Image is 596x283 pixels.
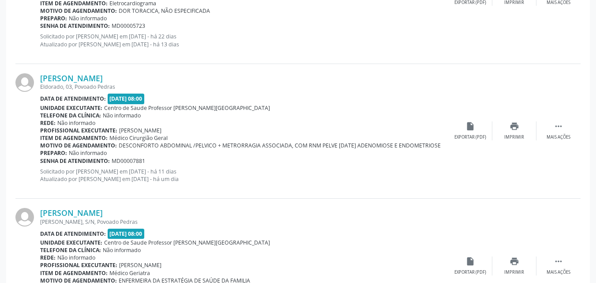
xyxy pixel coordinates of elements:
b: Unidade executante: [40,104,102,112]
b: Profissional executante: [40,127,117,134]
i: print [510,121,519,131]
img: img [15,73,34,92]
div: Eldorado, 03, Povoado Pedras [40,83,448,91]
b: Data de atendimento: [40,95,106,102]
span: Não informado [103,112,141,119]
div: Imprimir [504,269,524,275]
span: [DATE] 08:00 [108,229,145,239]
b: Telefone da clínica: [40,112,101,119]
span: MD00005723 [112,22,145,30]
b: Item de agendamento: [40,269,108,277]
i: insert_drive_file [465,257,475,266]
b: Item de agendamento: [40,134,108,142]
div: [PERSON_NAME], S/N, Povoado Pedras [40,218,448,226]
b: Rede: [40,119,56,127]
span: Centro de Saude Professor [PERSON_NAME][GEOGRAPHIC_DATA] [104,239,270,246]
span: [PERSON_NAME] [119,127,161,134]
span: Não informado [69,15,107,22]
b: Profissional executante: [40,261,117,269]
b: Data de atendimento: [40,230,106,238]
span: Centro de Saude Professor [PERSON_NAME][GEOGRAPHIC_DATA] [104,104,270,112]
p: Solicitado por [PERSON_NAME] em [DATE] - há 11 dias Atualizado por [PERSON_NAME] em [DATE] - há u... [40,168,448,183]
div: Mais ações [547,269,570,275]
i:  [554,257,563,266]
span: Não informado [103,246,141,254]
span: DESCONFORTO ABDOMINAL /PELVICO + METRORRAGIA ASSOCIADA, COM RNM PELVE [DATE] ADENOMIOSE E ENDOMET... [119,142,441,149]
b: Senha de atendimento: [40,22,110,30]
span: Médico Geriatra [109,269,150,277]
div: Exportar (PDF) [454,269,486,275]
p: Solicitado por [PERSON_NAME] em [DATE] - há 22 dias Atualizado por [PERSON_NAME] em [DATE] - há 1... [40,33,448,48]
a: [PERSON_NAME] [40,73,103,83]
b: Preparo: [40,15,67,22]
a: [PERSON_NAME] [40,208,103,218]
span: [DATE] 08:00 [108,94,145,104]
i: print [510,257,519,266]
b: Motivo de agendamento: [40,7,117,15]
span: Médico Cirurgião Geral [109,134,168,142]
i: insert_drive_file [465,121,475,131]
i:  [554,121,563,131]
span: Não informado [57,119,95,127]
b: Unidade executante: [40,239,102,246]
div: Mais ações [547,134,570,140]
div: Imprimir [504,134,524,140]
span: Não informado [57,254,95,261]
b: Preparo: [40,149,67,157]
b: Rede: [40,254,56,261]
b: Motivo de agendamento: [40,142,117,149]
span: MD00007881 [112,157,145,165]
div: Exportar (PDF) [454,134,486,140]
img: img [15,208,34,226]
span: [PERSON_NAME] [119,261,161,269]
b: Telefone da clínica: [40,246,101,254]
b: Senha de atendimento: [40,157,110,165]
span: Não informado [69,149,107,157]
span: DOR TORACICA, NÃO ESPECIFICADA [119,7,210,15]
